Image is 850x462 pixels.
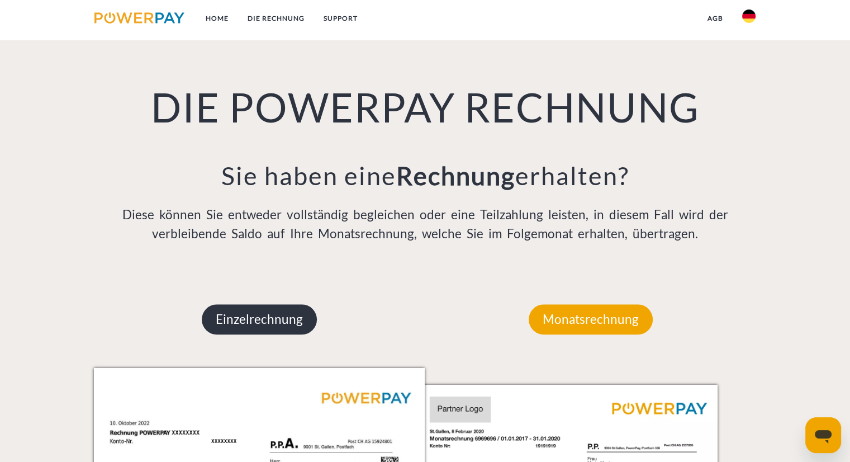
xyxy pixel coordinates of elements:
[805,417,841,453] iframe: Schaltfläche zum Öffnen des Messaging-Fensters; Konversation läuft
[238,8,314,29] a: DIE RECHNUNG
[196,8,238,29] a: Home
[202,304,317,334] p: Einzelrechnung
[698,8,733,29] a: agb
[314,8,367,29] a: SUPPORT
[94,82,756,132] h1: DIE POWERPAY RECHNUNG
[742,10,756,23] img: de
[94,12,184,23] img: logo-powerpay.svg
[94,160,756,191] h3: Sie haben eine erhalten?
[396,161,515,191] b: Rechnung
[529,304,653,334] p: Monatsrechnung
[94,205,756,243] p: Diese können Sie entweder vollständig begleichen oder eine Teilzahlung leisten, in diesem Fall wi...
